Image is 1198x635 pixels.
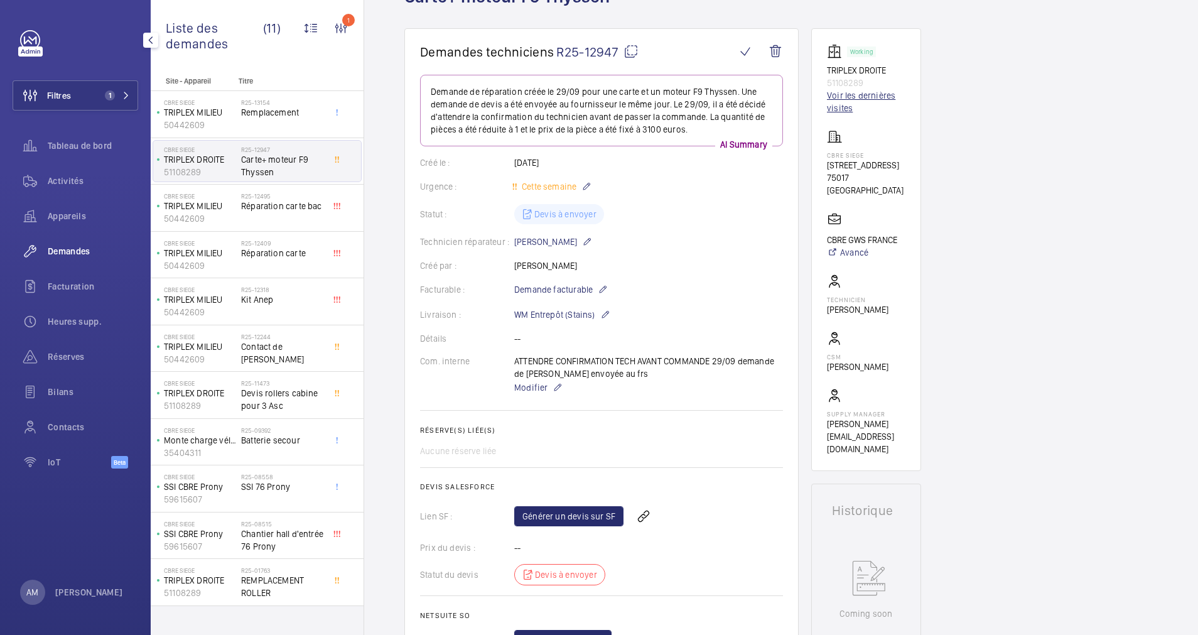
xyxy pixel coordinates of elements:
h2: R25-08515 [241,520,324,528]
h2: R25-12409 [241,239,324,247]
p: [STREET_ADDRESS] [827,159,905,171]
p: CBRE SIEGE [164,239,236,247]
p: 35404311 [164,447,236,459]
p: 51108289 [164,166,236,178]
span: Tableau de bord [48,139,138,152]
span: Réparation carte bac [241,200,324,212]
h2: R25-12244 [241,333,324,340]
span: Modifier [514,381,548,394]
p: Monte charge vélos [164,434,236,447]
button: Filtres1 [13,80,138,111]
p: [PERSON_NAME] [827,303,888,316]
p: CBRE SIEGE [827,151,905,159]
span: Facturation [48,280,138,293]
p: Site - Appareil [151,77,234,85]
p: [PERSON_NAME] [514,234,592,249]
span: Demandes techniciens [420,44,554,60]
span: Liste des demandes [166,20,263,52]
h2: R25-12318 [241,286,324,293]
p: [PERSON_NAME] [827,361,888,373]
span: Réparation carte [241,247,324,259]
p: 51108289 [164,399,236,412]
p: TRIPLEX MILIEU [164,293,236,306]
span: Contacts [48,421,138,433]
h2: R25-08558 [241,473,324,480]
p: CBRE SIEGE [164,520,236,528]
span: Beta [111,456,128,469]
p: Demande de réparation créée le 29/09 pour une carte et un moteur F9 Thyssen. Une demande de devis... [431,85,772,136]
p: Supply manager [827,410,905,418]
p: TRIPLEX MILIEU [164,247,236,259]
span: Réserves [48,350,138,363]
p: 50442609 [164,306,236,318]
h2: R25-11473 [241,379,324,387]
p: AM [26,586,38,599]
a: Générer un devis sur SF [514,506,623,526]
p: 50442609 [164,119,236,131]
p: 59615607 [164,540,236,553]
p: CBRE SIEGE [164,426,236,434]
p: TRIPLEX MILIEU [164,340,236,353]
img: elevator.svg [827,44,847,59]
span: IoT [48,456,111,469]
p: AI Summary [715,138,772,151]
h2: R25-01763 [241,567,324,574]
p: CSM [827,353,888,361]
p: TRIPLEX MILIEU [164,200,236,212]
p: TRIPLEX DROITE [164,574,236,587]
p: TRIPLEX DROITE [827,64,905,77]
span: Devis rollers cabine pour 3 Asc [241,387,324,412]
span: Activités [48,175,138,187]
p: CBRE GWS FRANCE [827,234,897,246]
span: Heures supp. [48,315,138,328]
span: Cette semaine [519,182,576,192]
p: 51108289 [827,77,905,89]
span: REMPLACEMENT ROLLER [241,574,324,599]
span: Carte+ moteur F9 Thyssen [241,153,324,178]
p: [PERSON_NAME] [55,586,123,599]
span: Contact de [PERSON_NAME] [241,340,324,366]
span: SSI 76 Prony [241,480,324,493]
span: Bilans [48,386,138,398]
h2: Réserve(s) liée(s) [420,426,783,435]
p: 75017 [GEOGRAPHIC_DATA] [827,171,905,197]
p: CBRE SIEGE [164,473,236,480]
p: Coming soon [839,607,892,620]
h2: R25-13154 [241,99,324,106]
p: 51108289 [164,587,236,599]
p: SSI CBRE Prony [164,480,236,493]
p: 59615607 [164,493,236,506]
p: CBRE SIEGE [164,333,236,340]
h2: R25-12947 [241,146,324,153]
p: [PERSON_NAME][EMAIL_ADDRESS][DOMAIN_NAME] [827,418,905,455]
h2: R25-12495 [241,192,324,200]
p: CBRE SIEGE [164,192,236,200]
p: 50442609 [164,259,236,272]
a: Avancé [827,246,897,259]
p: CBRE SIEGE [164,379,236,387]
p: CBRE SIEGE [164,286,236,293]
p: Titre [239,77,321,85]
span: Demande facturable [514,283,593,296]
p: CBRE SIEGE [164,146,236,153]
h2: R25-09392 [241,426,324,434]
p: CBRE SIEGE [164,567,236,574]
p: TRIPLEX DROITE [164,153,236,166]
p: TRIPLEX DROITE [164,387,236,399]
p: Working [850,50,873,54]
h2: Netsuite SO [420,611,783,620]
h1: Historique [832,504,900,517]
span: Kit Anep [241,293,324,306]
p: TRIPLEX MILIEU [164,106,236,119]
span: Filtres [47,89,71,102]
span: Batterie secour [241,434,324,447]
span: Chantier hall d'entrée 76 Prony [241,528,324,553]
p: Technicien [827,296,888,303]
span: R25-12947 [556,44,639,60]
p: CBRE SIEGE [164,99,236,106]
p: WM Entrepôt (Stains) [514,307,610,322]
span: Appareils [48,210,138,222]
span: 1 [105,90,115,100]
span: Remplacement [241,106,324,119]
p: 50442609 [164,212,236,225]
